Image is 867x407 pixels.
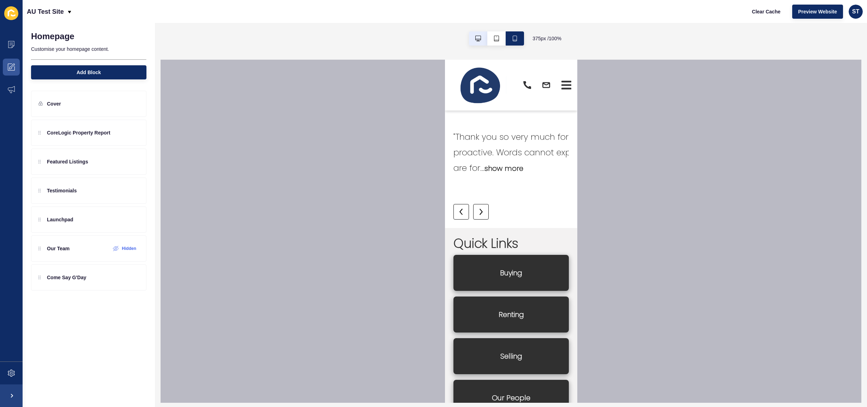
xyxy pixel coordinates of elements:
span: Add Block [77,69,101,76]
a: Our People [8,320,124,356]
button: Preview Website [792,5,843,19]
button: Add Block [31,65,146,79]
h1: Homepage [31,31,74,41]
h2: Testimonials [8,38,84,52]
p: Come Say G'Day [47,274,86,281]
p: Launchpad [47,216,73,223]
p: Our Team [47,245,70,252]
img: logo [8,2,61,49]
a: Buying [8,195,124,231]
span: Preview Website [798,8,837,15]
button: Clear Cache [746,5,787,19]
img: testimonials left arrow [12,149,20,155]
a: Renting [8,237,124,273]
span: ST [852,8,859,15]
p: Customise your homepage content. [31,41,146,57]
img: testimonials right arrow [32,149,40,155]
p: Testimonials [47,187,77,194]
p: CoreLogic Property Report [47,129,110,136]
button: show more [40,101,78,116]
span: 375 px / 100 % [532,35,561,42]
h2: Quick Links [8,177,73,191]
a: Selling [8,279,124,315]
p: AU Test Site [27,3,64,20]
p: Featured Listings [47,158,88,165]
p: "Thank you so very much for always being so proactive. Words cannot express how grateful we are f... [8,70,219,116]
label: Hidden [122,246,136,251]
p: Cover [47,100,61,107]
span: Clear Cache [752,8,781,15]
